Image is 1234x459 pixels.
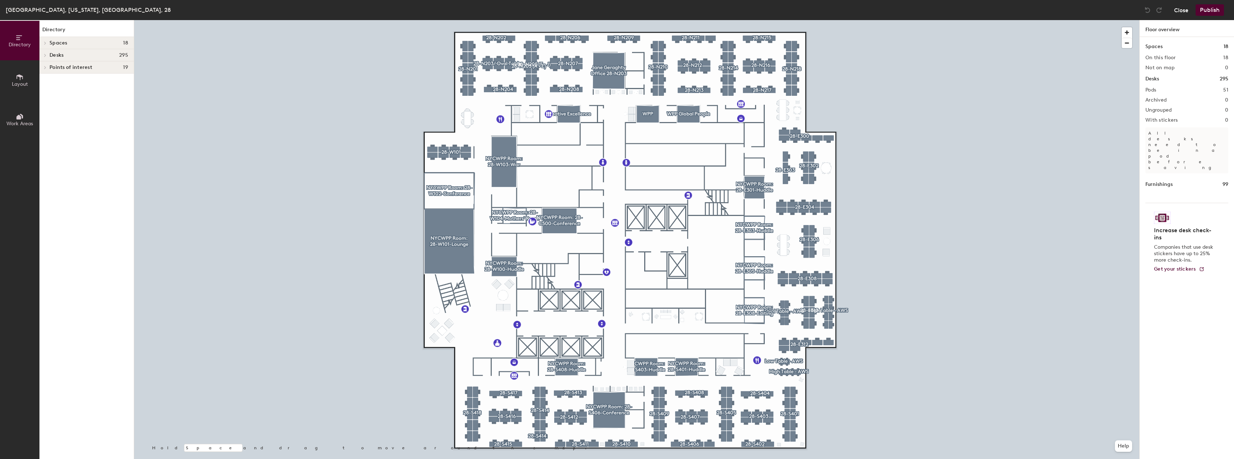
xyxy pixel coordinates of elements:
h2: 0 [1225,107,1228,113]
h2: Pods [1145,87,1156,93]
div: [GEOGRAPHIC_DATA], [US_STATE], [GEOGRAPHIC_DATA], 28 [6,5,171,14]
span: Layout [12,81,28,87]
button: Help [1115,440,1132,452]
h2: On this floor [1145,55,1176,61]
h4: Increase desk check-ins [1154,227,1215,241]
button: Close [1174,4,1188,16]
span: 18 [123,40,128,46]
a: Get your stickers [1154,266,1205,272]
span: 19 [123,65,128,70]
span: 295 [119,52,128,58]
span: Directory [9,42,31,48]
h2: 18 [1223,55,1228,61]
h2: 0 [1225,65,1228,71]
img: Undo [1144,6,1151,14]
h2: Not on map [1145,65,1174,71]
h2: With stickers [1145,117,1178,123]
p: Companies that use desk stickers have up to 25% more check-ins. [1154,244,1215,263]
img: Sticker logo [1154,212,1171,224]
h1: Desks [1145,75,1159,83]
h1: Directory [39,26,134,37]
h1: Floor overview [1140,20,1234,37]
span: Points of interest [50,65,92,70]
p: All desks need to be in a pod before saving [1145,127,1228,173]
h2: 51 [1223,87,1228,93]
button: Publish [1196,4,1224,16]
h2: Ungrouped [1145,107,1172,113]
h1: 99 [1223,181,1228,188]
span: Get your stickers [1154,266,1196,272]
h2: 0 [1225,117,1228,123]
h1: 295 [1220,75,1228,83]
span: Work Areas [6,121,33,127]
span: Spaces [50,40,67,46]
h2: Archived [1145,97,1167,103]
h1: 18 [1224,43,1228,51]
h2: 0 [1225,97,1228,103]
h1: Furnishings [1145,181,1173,188]
img: Redo [1155,6,1163,14]
h1: Spaces [1145,43,1163,51]
span: Desks [50,52,63,58]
